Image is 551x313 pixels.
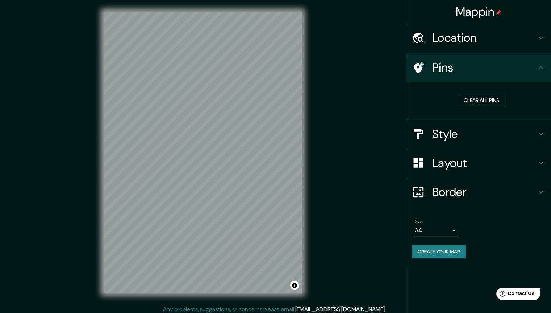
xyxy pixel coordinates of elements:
[104,12,302,293] canvas: Map
[415,218,422,224] label: Size
[406,178,551,207] div: Border
[432,185,537,199] h4: Border
[295,305,385,313] a: [EMAIL_ADDRESS][DOMAIN_NAME]
[406,119,551,149] div: Style
[406,23,551,52] div: Location
[406,53,551,82] div: Pins
[456,4,502,19] h4: Mappin
[487,285,543,305] iframe: Help widget launcher
[290,281,299,290] button: Toggle attribution
[496,10,501,16] img: pin-icon.png
[415,225,458,236] div: A4
[432,31,537,45] h4: Location
[432,60,537,75] h4: Pins
[406,149,551,178] div: Layout
[412,245,466,259] button: Create your map
[458,94,505,107] button: Clear all pins
[432,156,537,170] h4: Layout
[432,127,537,141] h4: Style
